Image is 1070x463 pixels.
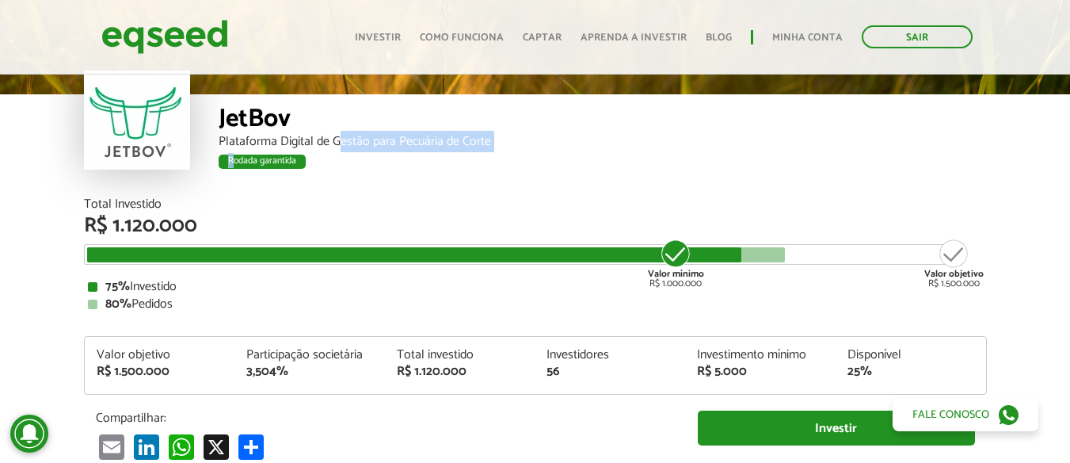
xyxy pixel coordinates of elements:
a: Compartilhar [235,434,267,460]
a: Investir [355,33,401,43]
div: R$ 1.120.000 [84,216,987,236]
div: Rodada garantida [219,155,306,169]
a: WhatsApp [166,434,197,460]
a: Blog [706,33,732,43]
a: Captar [523,33,562,43]
a: Fale conosco [893,398,1038,431]
a: X [200,434,232,460]
div: Pedidos [88,298,983,311]
strong: Valor objetivo [924,266,984,281]
div: Participação societária [246,349,373,362]
a: Aprenda a investir [581,33,687,43]
div: R$ 1.120.000 [397,365,524,378]
div: R$ 1.000.000 [646,238,706,289]
div: Disponível [847,349,974,362]
p: Compartilhar: [96,411,674,426]
div: JetBov [219,106,987,136]
strong: Valor mínimo [648,266,704,281]
div: Total investido [397,349,524,362]
div: 3,504% [246,365,373,378]
a: Como funciona [420,33,504,43]
div: Investidores [546,349,673,362]
img: EqSeed [101,16,228,58]
a: LinkedIn [131,434,162,460]
strong: 80% [105,293,131,315]
div: Plataforma Digital de Gestão para Pecuária de Corte [219,136,987,148]
div: Investido [88,281,983,293]
a: Investir [698,411,975,446]
strong: 75% [105,276,130,297]
div: 56 [546,365,673,378]
a: Sair [862,25,973,48]
div: Investimento mínimo [697,349,824,362]
div: R$ 5.000 [697,365,824,378]
a: Email [96,434,128,460]
div: Valor objetivo [97,349,223,362]
div: Total Investido [84,198,987,211]
div: R$ 1.500.000 [924,238,984,289]
div: R$ 1.500.000 [97,365,223,378]
div: 25% [847,365,974,378]
a: Minha conta [772,33,843,43]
